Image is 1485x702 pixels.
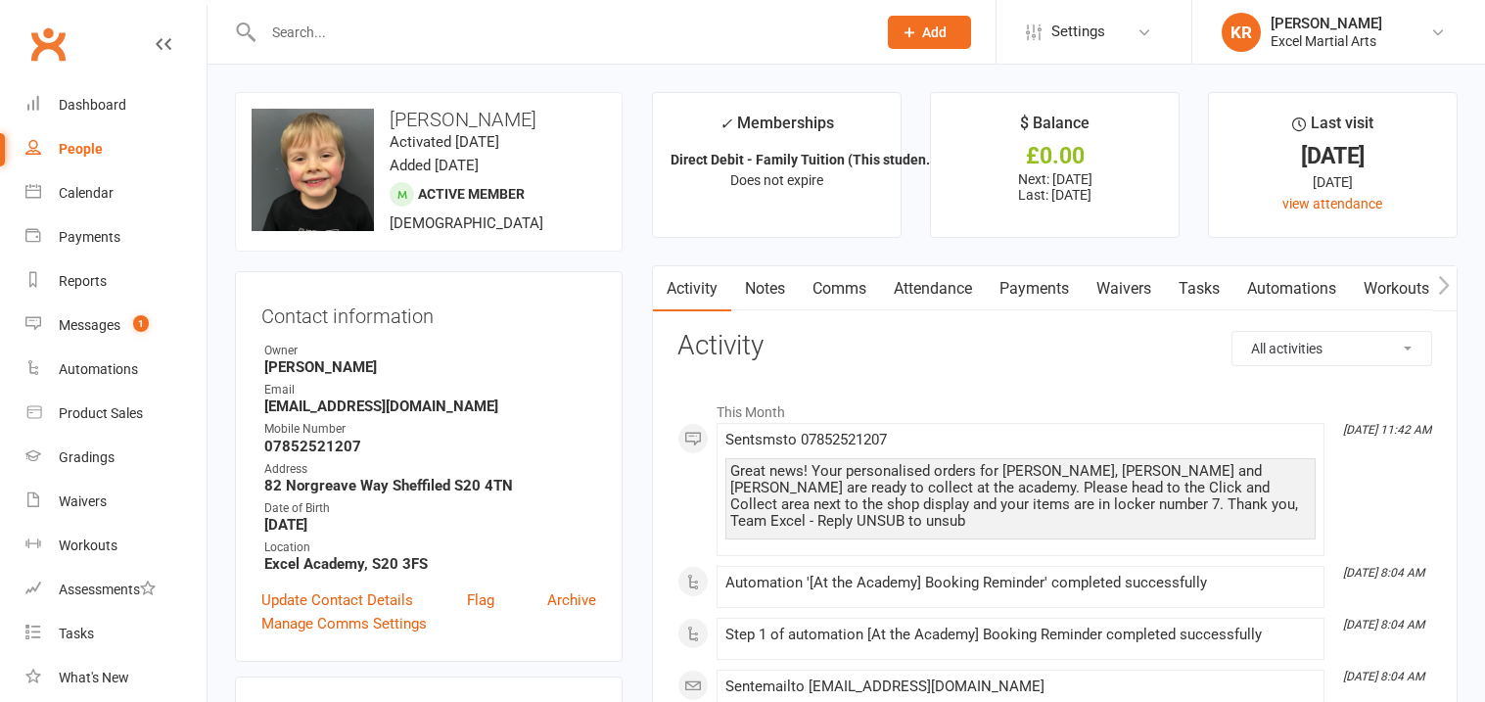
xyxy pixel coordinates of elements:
[25,127,207,171] a: People
[25,612,207,656] a: Tasks
[264,477,596,494] strong: 82 Norgreave Way Sheffiled S20 4TN
[1343,566,1424,580] i: [DATE] 8:04 AM
[59,626,94,641] div: Tasks
[25,304,207,348] a: Messages 1
[467,588,494,612] a: Flag
[719,111,834,147] div: Memberships
[1083,266,1165,311] a: Waivers
[264,420,596,439] div: Mobile Number
[949,146,1161,166] div: £0.00
[880,266,986,311] a: Attendance
[25,524,207,568] a: Workouts
[25,171,207,215] a: Calendar
[264,358,596,376] strong: [PERSON_NAME]
[264,398,596,415] strong: [EMAIL_ADDRESS][DOMAIN_NAME]
[653,266,731,311] a: Activity
[1020,111,1090,146] div: $ Balance
[264,460,596,479] div: Address
[1165,266,1233,311] a: Tasks
[677,331,1432,361] h3: Activity
[257,19,862,46] input: Search...
[133,315,149,332] span: 1
[25,436,207,480] a: Gradings
[252,109,374,231] img: image1737816211.png
[390,133,499,151] time: Activated [DATE]
[25,392,207,436] a: Product Sales
[725,575,1316,591] div: Automation '[At the Academy] Booking Reminder' completed successfully
[1271,15,1382,32] div: [PERSON_NAME]
[59,141,103,157] div: People
[725,678,1044,695] span: Sent email to [EMAIL_ADDRESS][DOMAIN_NAME]
[671,152,938,167] strong: Direct Debit - Family Tuition (This studen...
[23,20,72,69] a: Clubworx
[59,538,117,553] div: Workouts
[59,185,114,201] div: Calendar
[261,298,596,327] h3: Contact information
[922,24,947,40] span: Add
[1350,266,1443,311] a: Workouts
[730,172,823,188] span: Does not expire
[418,186,525,202] span: Active member
[59,97,126,113] div: Dashboard
[264,538,596,557] div: Location
[252,109,606,130] h3: [PERSON_NAME]
[1343,618,1424,632] i: [DATE] 8:04 AM
[59,582,156,597] div: Assessments
[677,392,1432,423] li: This Month
[1282,196,1382,211] a: view attendance
[59,670,129,685] div: What's New
[25,568,207,612] a: Assessments
[1233,266,1350,311] a: Automations
[264,438,596,455] strong: 07852521207
[59,273,107,289] div: Reports
[25,215,207,259] a: Payments
[390,157,479,174] time: Added [DATE]
[949,171,1161,203] p: Next: [DATE] Last: [DATE]
[725,431,887,448] span: Sent sms to 07852521207
[59,493,107,509] div: Waivers
[25,656,207,700] a: What's New
[1343,670,1424,683] i: [DATE] 8:04 AM
[888,16,971,49] button: Add
[799,266,880,311] a: Comms
[59,405,143,421] div: Product Sales
[1051,10,1105,54] span: Settings
[547,588,596,612] a: Archive
[261,612,427,635] a: Manage Comms Settings
[25,83,207,127] a: Dashboard
[1271,32,1382,50] div: Excel Martial Arts
[264,381,596,399] div: Email
[986,266,1083,311] a: Payments
[25,348,207,392] a: Automations
[25,259,207,304] a: Reports
[264,499,596,518] div: Date of Birth
[719,115,732,133] i: ✓
[725,627,1316,643] div: Step 1 of automation [At the Academy] Booking Reminder completed successfully
[264,555,596,573] strong: Excel Academy, S20 3FS
[261,588,413,612] a: Update Contact Details
[1292,111,1373,146] div: Last visit
[730,463,1311,530] div: Great news! Your personalised orders for [PERSON_NAME], [PERSON_NAME] and [PERSON_NAME] are ready...
[59,449,115,465] div: Gradings
[1227,146,1439,166] div: [DATE]
[25,480,207,524] a: Waivers
[1227,171,1439,193] div: [DATE]
[1222,13,1261,52] div: KR
[1343,423,1431,437] i: [DATE] 11:42 AM
[264,342,596,360] div: Owner
[731,266,799,311] a: Notes
[59,317,120,333] div: Messages
[59,361,138,377] div: Automations
[390,214,543,232] span: [DEMOGRAPHIC_DATA]
[59,229,120,245] div: Payments
[264,516,596,534] strong: [DATE]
